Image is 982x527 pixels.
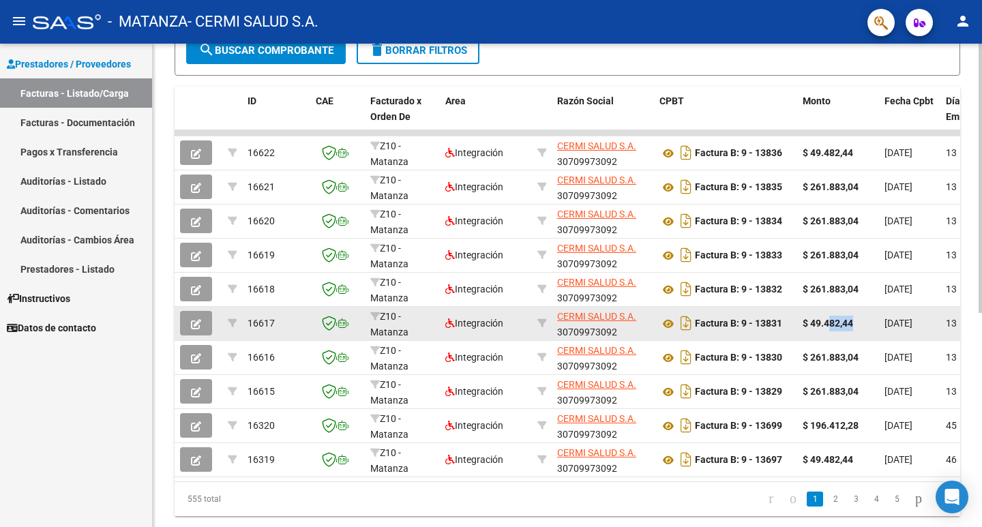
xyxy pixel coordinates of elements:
[884,181,912,192] span: [DATE]
[677,244,695,266] i: Descargar documento
[695,421,782,432] strong: Factura B: 9 - 13699
[369,42,385,58] mat-icon: delete
[936,481,968,513] div: Open Intercom Messenger
[866,487,887,511] li: page 4
[803,147,853,158] strong: $ 49.482,44
[946,284,957,295] span: 13
[677,312,695,334] i: Descargar documento
[248,181,275,192] span: 16621
[695,284,782,295] strong: Factura B: 9 - 13832
[557,377,649,406] div: 30709973092
[248,420,275,431] span: 16320
[946,386,957,397] span: 13
[445,215,503,226] span: Integración
[370,379,408,406] span: Z10 - Matanza
[825,487,846,511] li: page 2
[946,215,957,226] span: 13
[7,57,131,72] span: Prestadores / Proveedores
[557,345,636,356] span: CERMI SALUD S.A.
[868,492,884,507] a: 4
[370,209,408,235] span: Z10 - Matanza
[946,454,957,465] span: 46
[370,175,408,201] span: Z10 - Matanza
[695,387,782,397] strong: Factura B: 9 - 13829
[552,87,654,147] datatable-header-cell: Razón Social
[370,413,408,440] span: Z10 - Matanza
[316,95,333,106] span: CAE
[248,352,275,363] span: 16616
[803,215,859,226] strong: $ 261.883,04
[557,445,649,474] div: 30709973092
[884,250,912,260] span: [DATE]
[884,420,912,431] span: [DATE]
[557,241,649,269] div: 30709973092
[310,87,365,147] datatable-header-cell: CAE
[884,284,912,295] span: [DATE]
[884,454,912,465] span: [DATE]
[803,284,859,295] strong: $ 261.883,04
[445,95,466,106] span: Area
[11,13,27,29] mat-icon: menu
[365,87,440,147] datatable-header-cell: Facturado x Orden De
[357,37,479,64] button: Borrar Filtros
[186,37,346,64] button: Buscar Comprobante
[369,44,467,57] span: Borrar Filtros
[557,411,649,440] div: 30709973092
[370,345,408,372] span: Z10 - Matanza
[695,318,782,329] strong: Factura B: 9 - 13831
[557,140,636,151] span: CERMI SALUD S.A.
[557,175,636,185] span: CERMI SALUD S.A.
[198,42,215,58] mat-icon: search
[248,318,275,329] span: 16617
[445,147,503,158] span: Integración
[440,87,532,147] datatable-header-cell: Area
[946,420,957,431] span: 45
[846,487,866,511] li: page 3
[695,455,782,466] strong: Factura B: 9 - 13697
[557,379,636,390] span: CERMI SALUD S.A.
[803,95,831,106] span: Monto
[884,386,912,397] span: [DATE]
[557,138,649,167] div: 30709973092
[557,343,649,372] div: 30709973092
[884,95,934,106] span: Fecha Cpbt
[557,95,614,106] span: Razón Social
[887,487,907,511] li: page 5
[445,250,503,260] span: Integración
[677,142,695,164] i: Descargar documento
[370,140,408,167] span: Z10 - Matanza
[445,420,503,431] span: Integración
[445,454,503,465] span: Integración
[932,492,951,507] a: go to last page
[695,352,782,363] strong: Factura B: 9 - 13830
[762,492,779,507] a: go to first page
[445,352,503,363] span: Integración
[677,278,695,300] i: Descargar documento
[946,250,957,260] span: 13
[248,215,275,226] span: 16620
[803,386,859,397] strong: $ 261.883,04
[803,250,859,260] strong: $ 261.883,04
[370,277,408,303] span: Z10 - Matanza
[557,207,649,235] div: 30709973092
[946,318,957,329] span: 13
[248,95,256,106] span: ID
[557,311,636,322] span: CERMI SALUD S.A.
[803,352,859,363] strong: $ 261.883,04
[445,181,503,192] span: Integración
[677,346,695,368] i: Descargar documento
[677,380,695,402] i: Descargar documento
[7,320,96,335] span: Datos de contacto
[370,311,408,337] span: Z10 - Matanza
[370,447,408,474] span: Z10 - Matanza
[188,7,318,37] span: - CERMI SALUD S.A.
[175,482,329,516] div: 555 total
[889,492,905,507] a: 5
[248,147,275,158] span: 16622
[108,7,188,37] span: - MATANZA
[677,415,695,436] i: Descargar documento
[946,181,957,192] span: 13
[797,87,879,147] datatable-header-cell: Monto
[803,420,859,431] strong: $ 196.412,28
[827,492,844,507] a: 2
